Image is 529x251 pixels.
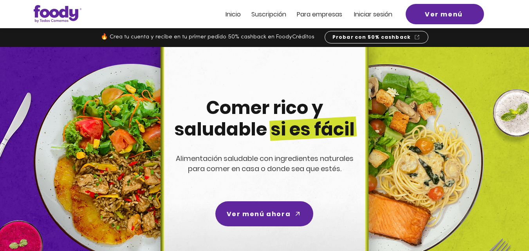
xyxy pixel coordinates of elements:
[354,11,392,18] a: Iniciar sesión
[484,206,521,243] iframe: Messagebird Livechat Widget
[251,11,286,18] a: Suscripción
[354,10,392,19] span: Iniciar sesión
[176,153,354,173] span: Alimentación saludable con ingredientes naturales para comer en casa o donde sea que estés.
[226,11,241,18] a: Inicio
[332,34,411,41] span: Probar con 50% cashback
[226,10,241,19] span: Inicio
[34,5,81,23] img: Logo_Foody V2.0.0 (3).png
[174,95,355,142] span: Comer rico y saludable si es fácil
[297,11,342,18] a: Para empresas
[251,10,286,19] span: Suscripción
[406,4,484,24] a: Ver menú
[215,201,313,226] a: Ver menú ahora
[101,34,314,40] span: 🔥 Crea tu cuenta y recibe en tu primer pedido 50% cashback en FoodyCréditos
[325,31,428,43] a: Probar con 50% cashback
[297,10,304,19] span: Pa
[425,9,463,19] span: Ver menú
[304,10,342,19] span: ra empresas
[227,209,291,219] span: Ver menú ahora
